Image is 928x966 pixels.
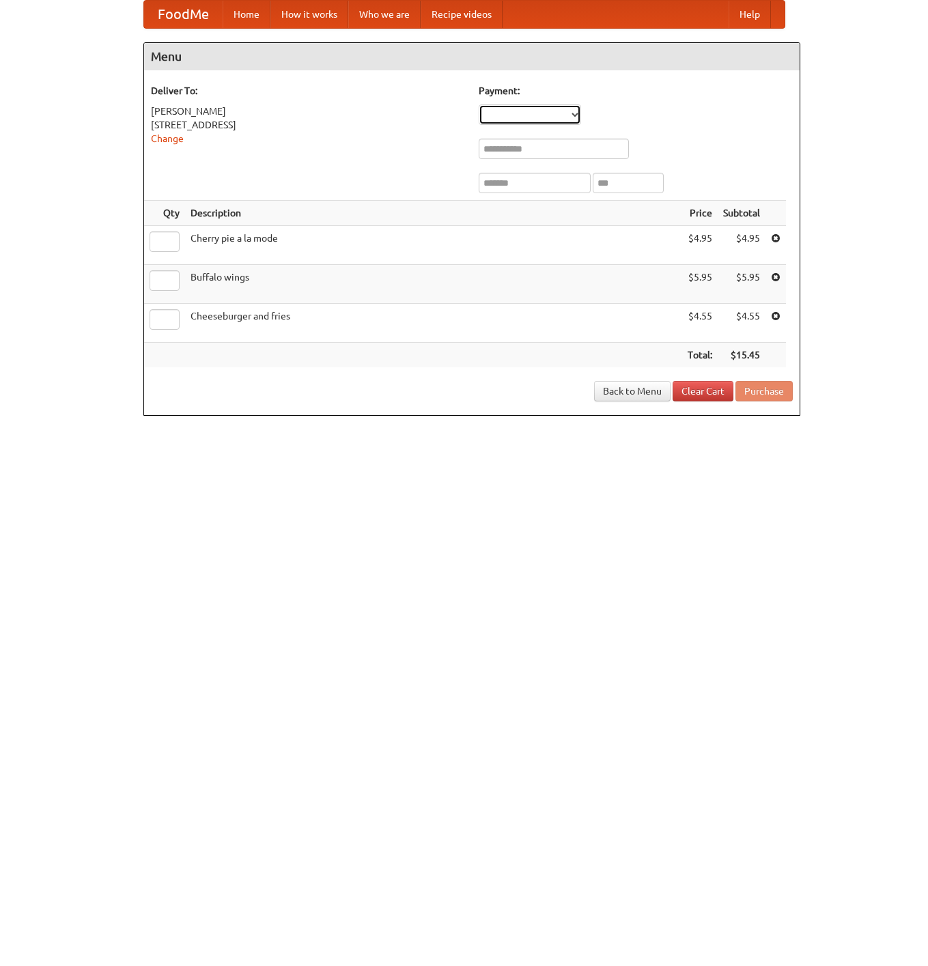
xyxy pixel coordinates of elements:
[729,1,771,28] a: Help
[144,43,800,70] h4: Menu
[270,1,348,28] a: How it works
[594,381,671,401] a: Back to Menu
[718,304,765,343] td: $4.55
[185,265,682,304] td: Buffalo wings
[718,265,765,304] td: $5.95
[682,265,718,304] td: $5.95
[735,381,793,401] button: Purchase
[673,381,733,401] a: Clear Cart
[185,304,682,343] td: Cheeseburger and fries
[682,226,718,265] td: $4.95
[151,133,184,144] a: Change
[185,226,682,265] td: Cherry pie a la mode
[682,343,718,368] th: Total:
[718,226,765,265] td: $4.95
[718,343,765,368] th: $15.45
[682,201,718,226] th: Price
[421,1,503,28] a: Recipe videos
[144,201,185,226] th: Qty
[718,201,765,226] th: Subtotal
[151,118,465,132] div: [STREET_ADDRESS]
[479,84,793,98] h5: Payment:
[185,201,682,226] th: Description
[223,1,270,28] a: Home
[151,84,465,98] h5: Deliver To:
[144,1,223,28] a: FoodMe
[682,304,718,343] td: $4.55
[348,1,421,28] a: Who we are
[151,104,465,118] div: [PERSON_NAME]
